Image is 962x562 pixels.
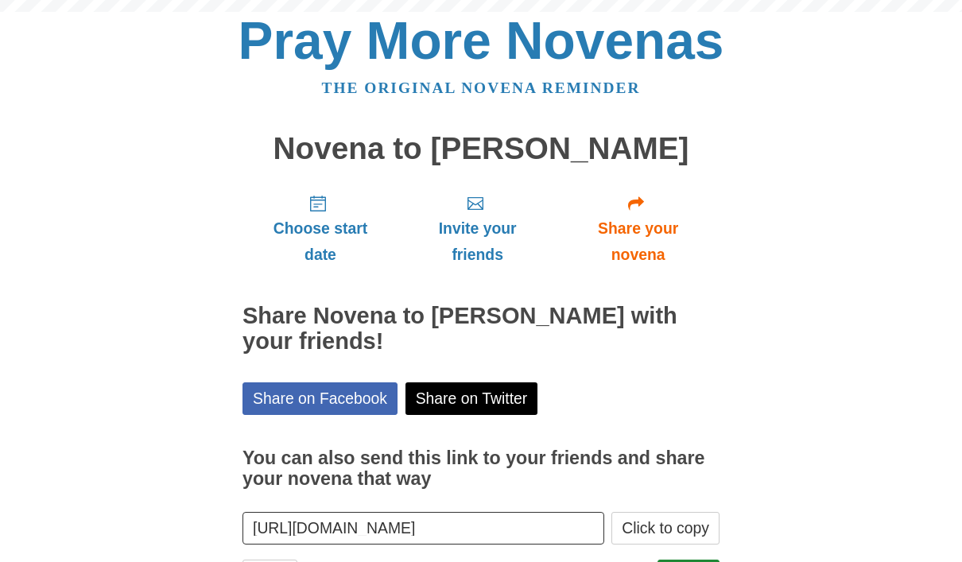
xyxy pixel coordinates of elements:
[258,215,382,268] span: Choose start date
[242,304,720,355] h2: Share Novena to [PERSON_NAME] with your friends!
[239,11,724,70] a: Pray More Novenas
[398,181,557,276] a: Invite your friends
[414,215,541,268] span: Invite your friends
[557,181,720,276] a: Share your novena
[405,382,538,415] a: Share on Twitter
[242,382,398,415] a: Share on Facebook
[242,448,720,489] h3: You can also send this link to your friends and share your novena that way
[572,215,704,268] span: Share your novena
[322,79,641,96] a: The original novena reminder
[242,181,398,276] a: Choose start date
[611,512,720,545] button: Click to copy
[242,132,720,166] h1: Novena to [PERSON_NAME]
